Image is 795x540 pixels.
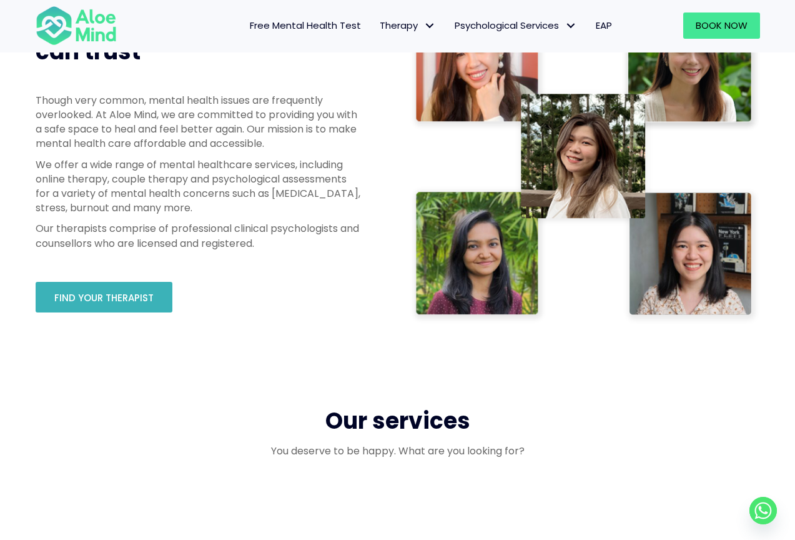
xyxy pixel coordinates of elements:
[36,282,172,312] a: Find your therapist
[36,93,360,151] p: Though very common, mental health issues are frequently overlooked. At Aloe Mind, we are committe...
[696,19,748,32] span: Book Now
[36,221,360,250] p: Our therapists comprise of professional clinical psychologists and counsellors who are licensed a...
[586,12,621,39] a: EAP
[370,12,445,39] a: TherapyTherapy: submenu
[380,19,436,32] span: Therapy
[455,19,577,32] span: Psychological Services
[54,291,154,304] span: Find your therapist
[445,12,586,39] a: Psychological ServicesPsychological Services: submenu
[133,12,621,39] nav: Menu
[36,5,117,46] img: Aloe mind Logo
[240,12,370,39] a: Free Mental Health Test
[36,444,760,458] p: You deserve to be happy. What are you looking for?
[749,497,777,524] a: Whatsapp
[421,17,439,35] span: Therapy: submenu
[596,19,612,32] span: EAP
[250,19,361,32] span: Free Mental Health Test
[562,17,580,35] span: Psychological Services: submenu
[325,405,470,437] span: Our services
[36,157,360,216] p: We offer a wide range of mental healthcare services, including online therapy, couple therapy and...
[683,12,760,39] a: Book Now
